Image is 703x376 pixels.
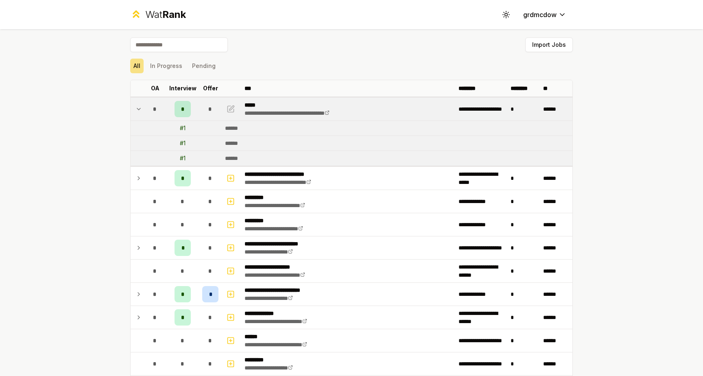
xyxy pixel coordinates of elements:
div: # 1 [180,139,186,147]
p: Offer [203,84,218,92]
button: All [130,59,144,73]
button: Import Jobs [525,37,573,52]
a: WatRank [130,8,186,21]
p: OA [151,84,159,92]
button: In Progress [147,59,186,73]
button: Pending [189,59,219,73]
div: Wat [145,8,186,21]
span: grdmcdow [523,10,557,20]
button: grdmcdow [517,7,573,22]
div: # 1 [180,124,186,132]
div: # 1 [180,154,186,162]
span: Rank [162,9,186,20]
p: Interview [169,84,196,92]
